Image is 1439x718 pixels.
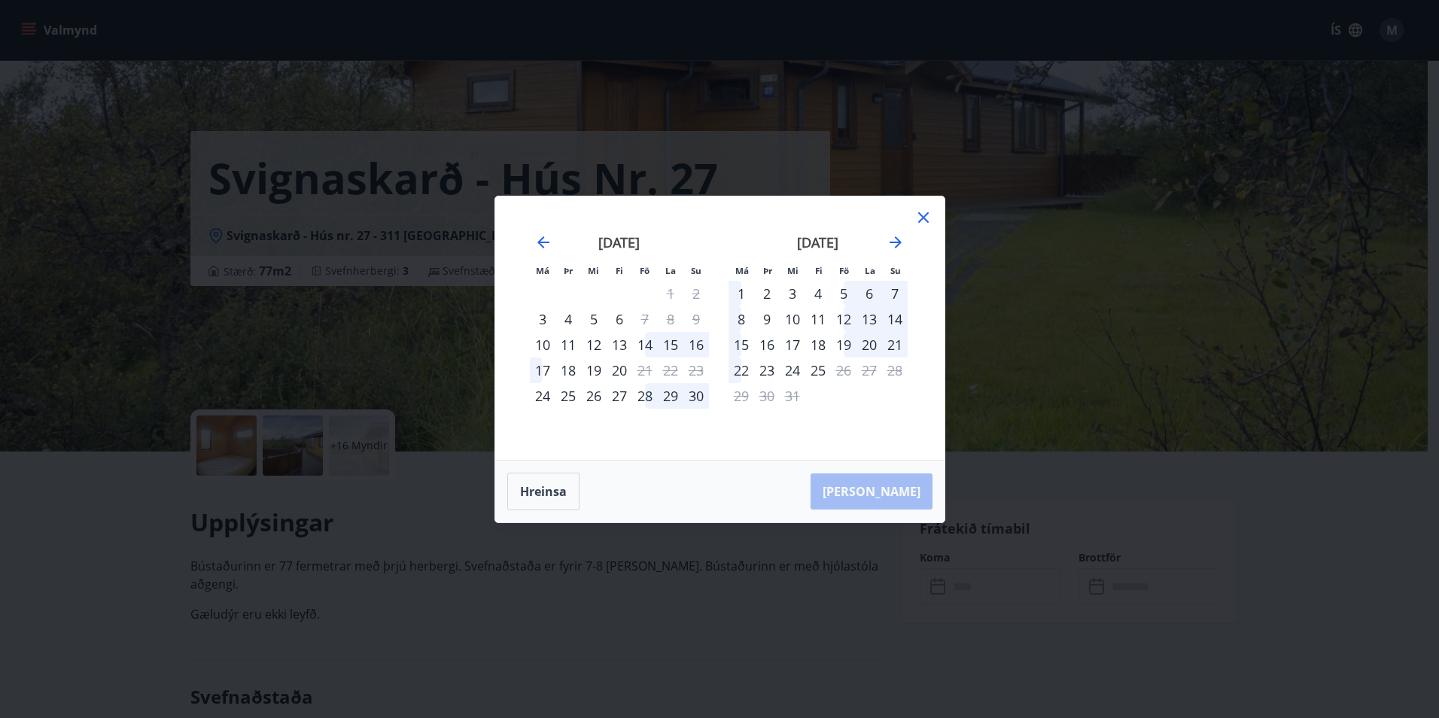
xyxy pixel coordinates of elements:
[658,306,683,332] td: Not available. laugardagur, 8. nóvember 2025
[729,332,754,357] td: mánudagur, 15. desember 2025
[598,233,640,251] strong: [DATE]
[607,332,632,357] td: fimmtudagur, 13. nóvember 2025
[581,383,607,409] td: miðvikudagur, 26. nóvember 2025
[729,306,754,332] div: 8
[839,265,849,276] small: Fö
[683,332,709,357] div: 16
[581,383,607,409] div: 26
[632,332,658,357] div: 14
[691,265,701,276] small: Su
[607,306,632,332] td: fimmtudagur, 6. nóvember 2025
[831,332,856,357] td: föstudagur, 19. desember 2025
[530,383,555,409] td: mánudagur, 24. nóvember 2025
[754,281,780,306] td: þriðjudagur, 2. desember 2025
[865,265,875,276] small: La
[530,357,555,383] td: mánudagur, 17. nóvember 2025
[658,383,683,409] div: 29
[754,357,780,383] div: 23
[754,332,780,357] div: 16
[831,306,856,332] td: föstudagur, 12. desember 2025
[763,265,772,276] small: Þr
[530,383,555,409] div: Aðeins innritun í boði
[831,332,856,357] div: 19
[729,281,754,306] td: mánudagur, 1. desember 2025
[729,357,754,383] div: 22
[890,265,901,276] small: Su
[581,306,607,332] div: 5
[831,306,856,332] div: 12
[729,357,754,383] td: mánudagur, 22. desember 2025
[683,332,709,357] td: sunnudagur, 16. nóvember 2025
[581,332,607,357] div: 12
[780,332,805,357] div: 17
[754,306,780,332] div: 9
[513,214,926,442] div: Calendar
[683,383,709,409] td: sunnudagur, 30. nóvember 2025
[780,383,805,409] td: Not available. miðvikudagur, 31. desember 2025
[882,357,908,383] td: Not available. sunnudagur, 28. desember 2025
[831,357,856,383] td: Not available. föstudagur, 26. desember 2025
[555,306,581,332] td: þriðjudagur, 4. nóvember 2025
[588,265,599,276] small: Mi
[555,383,581,409] div: 25
[534,233,552,251] div: Move backward to switch to the previous month.
[632,306,658,332] td: Not available. föstudagur, 7. nóvember 2025
[530,306,555,332] td: mánudagur, 3. nóvember 2025
[555,332,581,357] div: 11
[683,383,709,409] div: 30
[805,332,831,357] td: fimmtudagur, 18. desember 2025
[530,332,555,357] td: mánudagur, 10. nóvember 2025
[632,332,658,357] td: föstudagur, 14. nóvember 2025
[754,357,780,383] td: þriðjudagur, 23. desember 2025
[632,357,658,383] td: Not available. föstudagur, 21. nóvember 2025
[607,383,632,409] td: fimmtudagur, 27. nóvember 2025
[805,332,831,357] div: 18
[632,383,658,409] td: föstudagur, 28. nóvember 2025
[735,265,749,276] small: Má
[805,357,831,383] td: fimmtudagur, 25. desember 2025
[632,306,658,332] div: Aðeins útritun í boði
[683,306,709,332] td: Not available. sunnudagur, 9. nóvember 2025
[754,281,780,306] div: 2
[882,306,908,332] div: 14
[564,265,573,276] small: Þr
[581,357,607,383] td: miðvikudagur, 19. nóvember 2025
[665,265,676,276] small: La
[831,281,856,306] td: föstudagur, 5. desember 2025
[729,281,754,306] div: 1
[831,357,856,383] div: Aðeins útritun í boði
[780,357,805,383] div: 24
[882,281,908,306] td: sunnudagur, 7. desember 2025
[555,332,581,357] td: þriðjudagur, 11. nóvember 2025
[754,332,780,357] td: þriðjudagur, 16. desember 2025
[856,332,882,357] div: 20
[607,357,632,383] div: 20
[607,306,632,332] div: 6
[805,306,831,332] td: fimmtudagur, 11. desember 2025
[729,332,754,357] div: 15
[555,383,581,409] td: þriðjudagur, 25. nóvember 2025
[581,357,607,383] div: 19
[536,265,549,276] small: Má
[530,357,555,383] div: 17
[805,281,831,306] div: 4
[729,383,754,409] td: Not available. mánudagur, 29. desember 2025
[658,332,683,357] td: laugardagur, 15. nóvember 2025
[831,281,856,306] div: 5
[581,306,607,332] td: miðvikudagur, 5. nóvember 2025
[805,281,831,306] td: fimmtudagur, 4. desember 2025
[658,383,683,409] td: laugardagur, 29. nóvember 2025
[787,265,799,276] small: Mi
[856,332,882,357] td: laugardagur, 20. desember 2025
[507,473,580,510] button: Hreinsa
[632,357,658,383] div: Aðeins útritun í boði
[797,233,838,251] strong: [DATE]
[856,306,882,332] td: laugardagur, 13. desember 2025
[729,306,754,332] td: mánudagur, 8. desember 2025
[780,281,805,306] td: miðvikudagur, 3. desember 2025
[805,306,831,332] div: 11
[658,332,683,357] div: 15
[754,306,780,332] td: þriðjudagur, 9. desember 2025
[882,281,908,306] div: 7
[815,265,823,276] small: Fi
